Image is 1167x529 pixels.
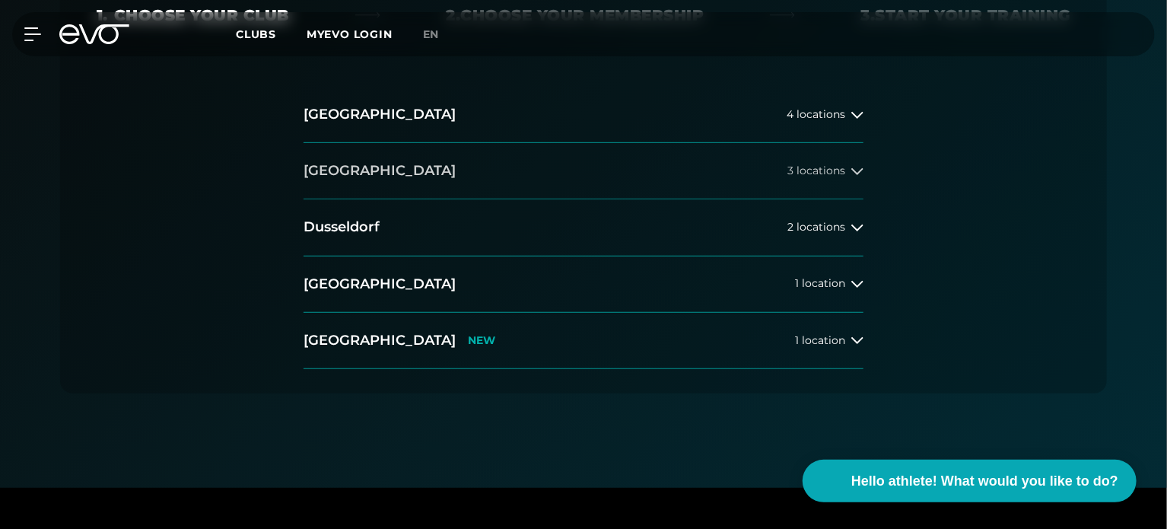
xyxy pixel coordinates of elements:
[304,218,380,235] font: Dusseldorf
[468,333,495,347] font: NEW
[787,164,793,177] font: 3
[304,162,456,179] font: [GEOGRAPHIC_DATA]
[236,27,276,41] font: Clubs
[802,333,845,347] font: location
[304,199,863,256] button: Dusseldorf2 locations
[795,276,799,290] font: 1
[802,276,845,290] font: location
[423,26,458,43] a: en
[304,143,863,199] button: [GEOGRAPHIC_DATA]3 locations
[236,27,307,41] a: Clubs
[797,164,845,177] font: locations
[787,107,793,121] font: 4
[423,27,440,41] font: en
[304,87,863,143] button: [GEOGRAPHIC_DATA]4 locations
[307,27,393,41] a: MYEVO LOGIN
[304,257,863,313] button: [GEOGRAPHIC_DATA]1 location
[304,106,456,123] font: [GEOGRAPHIC_DATA]
[304,332,456,349] font: [GEOGRAPHIC_DATA]
[803,460,1137,502] button: Hello athlete! What would you like to do?
[304,313,863,369] button: [GEOGRAPHIC_DATA]NEW1 location
[797,220,845,234] font: locations
[797,107,845,121] font: locations
[787,220,793,234] font: 2
[304,276,456,292] font: [GEOGRAPHIC_DATA]
[795,333,799,347] font: 1
[851,473,1118,489] font: Hello athlete! What would you like to do?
